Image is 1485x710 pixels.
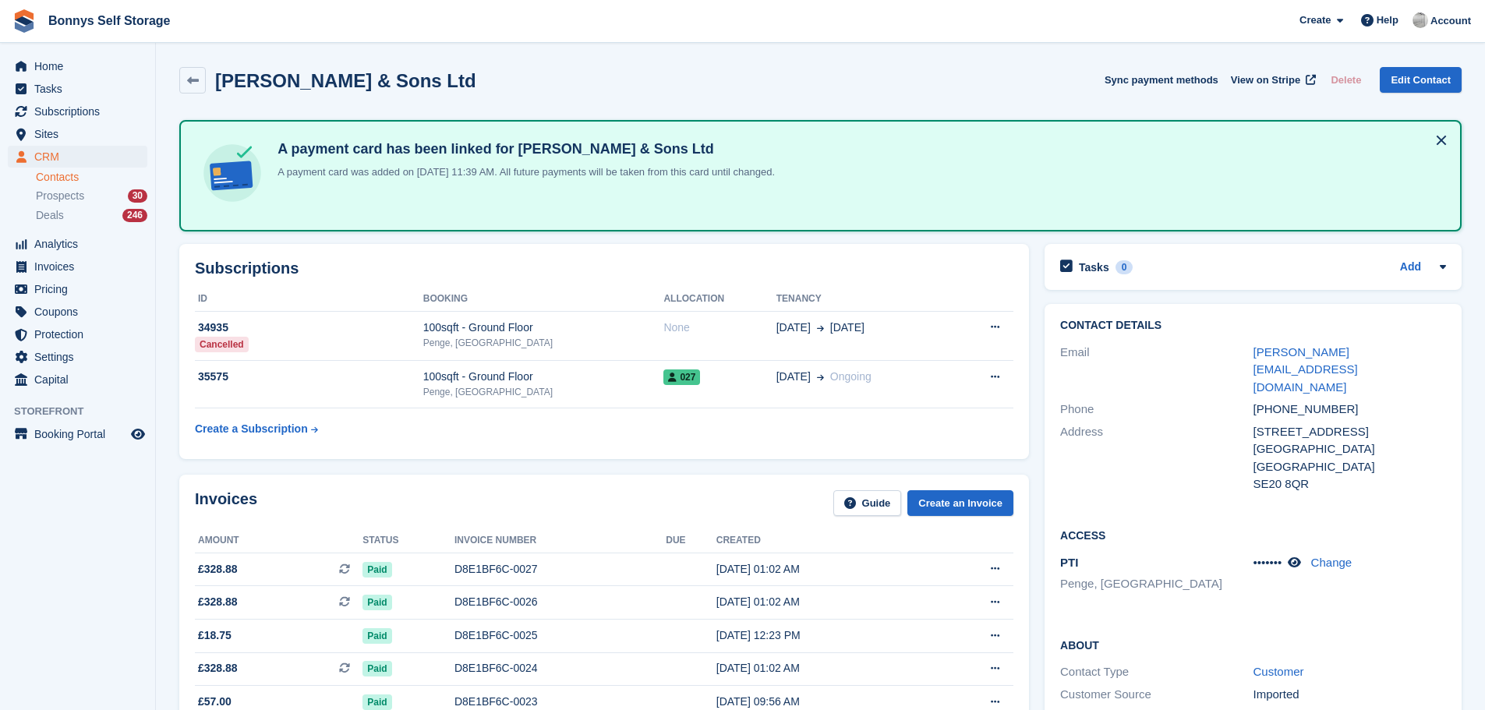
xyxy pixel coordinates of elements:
div: [STREET_ADDRESS] [1253,423,1446,441]
div: [GEOGRAPHIC_DATA] [1253,458,1446,476]
div: [GEOGRAPHIC_DATA] [1253,440,1446,458]
div: Penge, [GEOGRAPHIC_DATA] [423,385,664,399]
a: menu [8,78,147,100]
span: ••••••• [1253,556,1282,569]
a: menu [8,146,147,168]
li: Penge, [GEOGRAPHIC_DATA] [1060,575,1253,593]
span: Sites [34,123,128,145]
span: Booking Portal [34,423,128,445]
span: Deals [36,208,64,223]
div: D8E1BF6C-0027 [454,561,666,578]
a: menu [8,233,147,255]
span: [DATE] [830,320,864,336]
a: Edit Contact [1380,67,1462,93]
h2: About [1060,637,1446,652]
th: Status [362,528,454,553]
a: Bonnys Self Storage [42,8,176,34]
span: Capital [34,369,128,390]
span: Paid [362,661,391,676]
div: Create a Subscription [195,421,308,437]
button: Delete [1324,67,1367,93]
th: Due [666,528,716,553]
span: PTI [1060,556,1078,569]
h2: Invoices [195,490,257,516]
span: [DATE] [776,369,811,385]
div: D8E1BF6C-0024 [454,660,666,676]
h2: Access [1060,527,1446,542]
a: menu [8,301,147,323]
div: Cancelled [195,337,249,352]
span: Paid [362,694,391,710]
div: None [663,320,776,336]
div: [PHONE_NUMBER] [1253,401,1446,419]
span: Account [1430,13,1471,29]
div: SE20 8QR [1253,475,1446,493]
span: Settings [34,346,128,368]
span: Prospects [36,189,84,203]
div: Penge, [GEOGRAPHIC_DATA] [423,336,664,350]
span: Pricing [34,278,128,300]
span: £18.75 [198,627,232,644]
a: Add [1400,259,1421,277]
div: [DATE] 09:56 AM [716,694,931,710]
span: Tasks [34,78,128,100]
span: Subscriptions [34,101,128,122]
a: View on Stripe [1225,67,1319,93]
span: Paid [362,628,391,644]
span: View on Stripe [1231,72,1300,88]
img: James Bonny [1413,12,1428,28]
div: 34935 [195,320,423,336]
div: [DATE] 01:02 AM [716,561,931,578]
a: Prospects 30 [36,188,147,204]
span: Home [34,55,128,77]
div: 0 [1116,260,1133,274]
a: menu [8,346,147,368]
a: menu [8,278,147,300]
p: A payment card was added on [DATE] 11:39 AM. All future payments will be taken from this card unt... [271,164,775,180]
span: £57.00 [198,694,232,710]
div: 35575 [195,369,423,385]
div: 30 [128,189,147,203]
th: Invoice number [454,528,666,553]
div: Customer Source [1060,686,1253,704]
a: menu [8,256,147,277]
h2: Tasks [1079,260,1109,274]
a: menu [8,123,147,145]
span: Analytics [34,233,128,255]
a: menu [8,323,147,345]
a: Change [1311,556,1352,569]
span: Paid [362,595,391,610]
span: Help [1377,12,1398,28]
span: Coupons [34,301,128,323]
div: [DATE] 12:23 PM [716,627,931,644]
h4: A payment card has been linked for [PERSON_NAME] & Sons Ltd [271,140,775,158]
span: CRM [34,146,128,168]
a: Deals 246 [36,207,147,224]
a: Preview store [129,425,147,443]
th: Amount [195,528,362,553]
span: Ongoing [830,370,872,383]
a: menu [8,55,147,77]
a: Contacts [36,170,147,185]
a: [PERSON_NAME][EMAIL_ADDRESS][DOMAIN_NAME] [1253,345,1358,394]
span: Storefront [14,404,155,419]
th: Tenancy [776,287,953,312]
a: menu [8,101,147,122]
span: Invoices [34,256,128,277]
div: 100sqft - Ground Floor [423,320,664,336]
div: 246 [122,209,147,222]
a: Guide [833,490,902,516]
span: Create [1299,12,1331,28]
span: £328.88 [198,561,238,578]
div: Email [1060,344,1253,397]
span: 027 [663,369,700,385]
div: D8E1BF6C-0025 [454,627,666,644]
span: Protection [34,323,128,345]
div: Imported [1253,686,1446,704]
div: 100sqft - Ground Floor [423,369,664,385]
div: [DATE] 01:02 AM [716,594,931,610]
div: Phone [1060,401,1253,419]
div: Contact Type [1060,663,1253,681]
h2: Contact Details [1060,320,1446,332]
span: £328.88 [198,594,238,610]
